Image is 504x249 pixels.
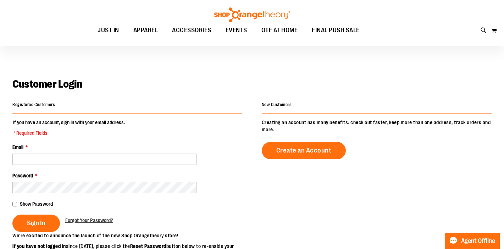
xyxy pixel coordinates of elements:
[27,219,45,227] span: Sign In
[12,119,126,137] legend: If you have an account, sign in with your email address.
[12,243,66,249] strong: If you have not logged in
[133,22,158,38] span: APPAREL
[312,22,360,38] span: FINAL PUSH SALE
[254,22,305,39] a: OTF AT HOME
[126,22,165,39] a: APPAREL
[12,102,55,107] strong: Registered Customers
[262,119,492,133] p: Creating an account has many benefits: check out faster, keep more than one address, track orders...
[12,232,252,239] p: We’re excited to announce the launch of the new Shop Orangetheory store!
[13,129,125,137] span: * Required Fields
[90,22,126,39] a: JUST IN
[20,201,53,207] span: Show Password
[12,173,33,178] span: Password
[262,102,292,107] strong: New Customers
[172,22,211,38] span: ACCESSORIES
[65,217,113,223] span: Forgot Your Password?
[262,142,346,159] a: Create an Account
[305,22,367,39] a: FINAL PUSH SALE
[12,144,23,150] span: Email
[213,7,291,22] img: Shop Orangetheory
[226,22,247,38] span: EVENTS
[261,22,298,38] span: OTF AT HOME
[461,238,495,244] span: Agent Offline
[65,217,113,224] a: Forgot Your Password?
[98,22,119,38] span: JUST IN
[165,22,218,39] a: ACCESSORIES
[218,22,254,39] a: EVENTS
[276,146,332,154] span: Create an Account
[12,215,60,232] button: Sign In
[12,78,82,90] span: Customer Login
[445,233,500,249] button: Agent Offline
[130,243,166,249] strong: Reset Password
